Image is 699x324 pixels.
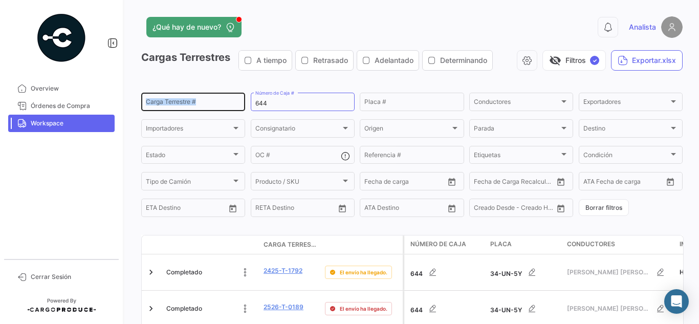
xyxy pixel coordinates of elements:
[255,179,341,186] span: Producto / SKU
[239,51,292,70] button: A tiempo
[255,126,341,134] span: Consignatario
[8,115,115,132] a: Workspace
[166,268,202,277] span: Completado
[590,56,599,65] span: ✓
[474,206,509,213] input: Creado Desde
[490,240,512,249] span: Placa
[340,305,387,313] span: El envío ha llegado.
[410,240,466,249] span: Número de Caja
[225,201,241,216] button: Open calendar
[390,179,428,186] input: Hasta
[423,51,492,70] button: Determinando
[264,266,302,275] a: 2425-T-1792
[567,268,650,277] span: [PERSON_NAME] [PERSON_NAME]
[474,153,559,160] span: Etiquetas
[364,206,396,213] input: ATA Desde
[321,241,403,249] datatable-header-cell: Delay Status
[567,304,650,313] span: [PERSON_NAME] [PERSON_NAME]
[166,304,202,313] span: Completado
[296,51,353,70] button: Retrasado
[490,298,559,319] div: 34-UN-5Y
[410,262,482,283] div: 644
[146,126,231,134] span: Importadores
[579,199,629,216] button: Borrar filtros
[36,12,87,63] img: powered-by.png
[8,80,115,97] a: Overview
[281,206,319,213] input: Hasta
[255,206,274,213] input: Desde
[403,206,441,213] input: ATA Hasta
[474,126,559,134] span: Parada
[313,55,348,66] span: Retrasado
[474,100,559,107] span: Conductores
[661,16,683,38] img: placeholder-user.png
[162,241,259,249] datatable-header-cell: Estado
[340,268,387,276] span: El envío ha llegado.
[335,201,350,216] button: Open calendar
[440,55,487,66] span: Determinando
[444,174,460,189] button: Open calendar
[664,289,689,314] div: Abrir Intercom Messenger
[146,304,156,314] a: Expand/Collapse Row
[622,179,660,186] input: ATA Hasta
[444,201,460,216] button: Open calendar
[264,303,303,312] a: 2526-T-0189
[611,50,683,71] button: Exportar.xlsx
[583,179,615,186] input: ATA Desde
[141,50,496,71] h3: Cargas Terrestres
[486,235,563,254] datatable-header-cell: Placa
[259,236,321,253] datatable-header-cell: Carga Terrestre #
[629,22,656,32] span: Analista
[31,119,111,128] span: Workspace
[375,55,413,66] span: Adelantado
[146,179,231,186] span: Tipo de Camión
[567,240,615,249] span: Conductores
[583,100,669,107] span: Exportadores
[264,240,317,249] span: Carga Terrestre #
[474,179,492,186] input: Desde
[490,262,559,283] div: 34-UN-5Y
[171,206,209,213] input: Hasta
[542,50,606,71] button: visibility_offFiltros✓
[146,153,231,160] span: Estado
[516,206,554,213] input: Creado Hasta
[663,174,678,189] button: Open calendar
[146,17,242,37] button: ¿Qué hay de nuevo?
[357,51,419,70] button: Adelantado
[146,206,164,213] input: Desde
[8,97,115,115] a: Órdenes de Compra
[404,235,486,254] datatable-header-cell: Número de Caja
[410,298,482,319] div: 644
[31,101,111,111] span: Órdenes de Compra
[256,55,287,66] span: A tiempo
[549,54,561,67] span: visibility_off
[583,126,669,134] span: Destino
[31,84,111,93] span: Overview
[146,267,156,277] a: Expand/Collapse Row
[364,126,450,134] span: Origen
[553,201,569,216] button: Open calendar
[553,174,569,189] button: Open calendar
[583,153,669,160] span: Condición
[563,235,675,254] datatable-header-cell: Conductores
[31,272,111,282] span: Cerrar Sesión
[364,179,383,186] input: Desde
[499,179,537,186] input: Hasta
[152,22,221,32] span: ¿Qué hay de nuevo?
